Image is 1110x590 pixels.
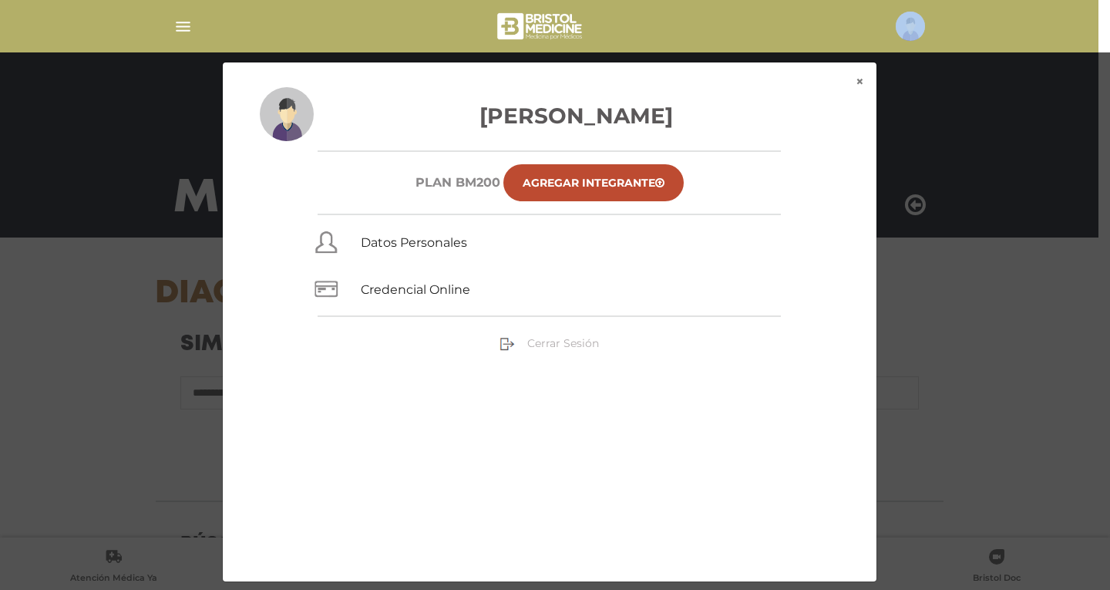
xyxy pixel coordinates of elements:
[260,87,314,141] img: profile-placeholder.svg
[173,17,193,36] img: Cober_menu-lines-white.svg
[503,164,684,201] a: Agregar Integrante
[361,282,470,297] a: Credencial Online
[499,336,515,352] img: sign-out.png
[499,336,599,350] a: Cerrar Sesión
[361,235,467,250] a: Datos Personales
[896,12,925,41] img: profile-placeholder.svg
[415,175,500,190] h6: Plan BM200
[527,336,599,350] span: Cerrar Sesión
[495,8,587,45] img: bristol-medicine-blanco.png
[843,62,876,101] button: ×
[260,99,839,132] h3: [PERSON_NAME]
